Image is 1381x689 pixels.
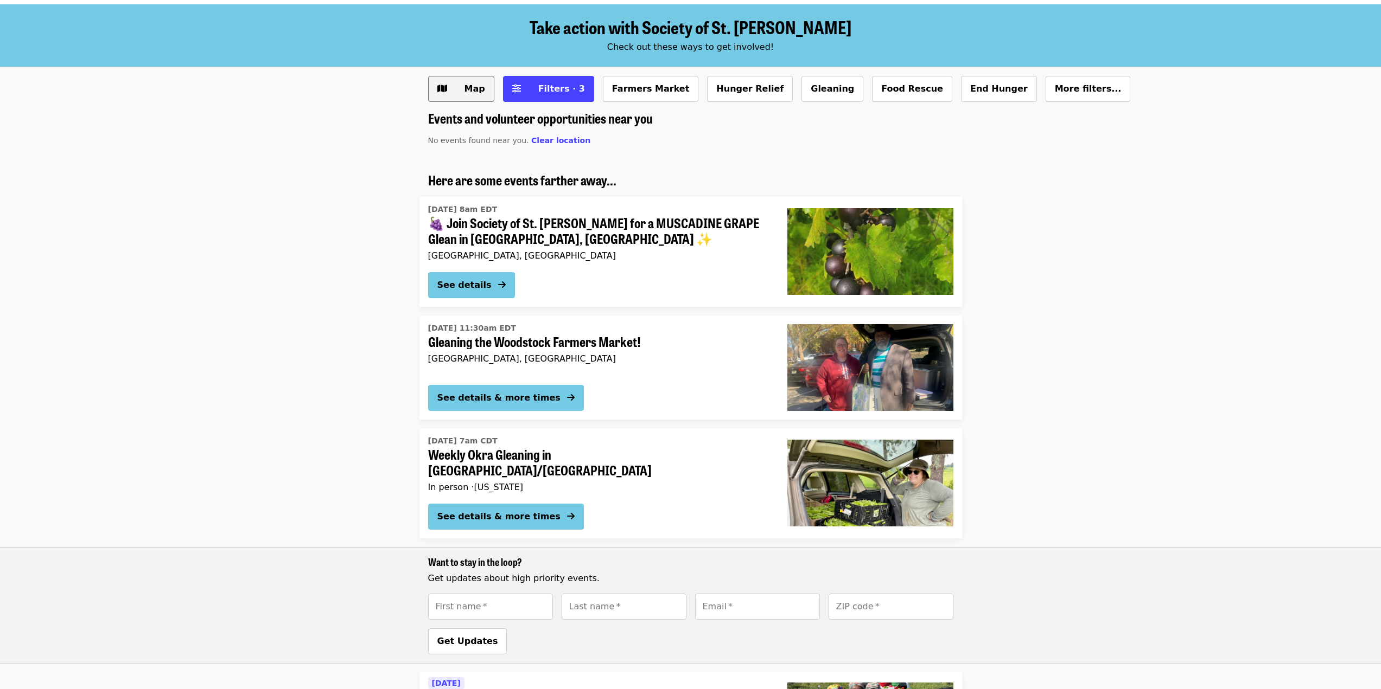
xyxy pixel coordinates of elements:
time: [DATE] 8am EDT [428,204,498,215]
a: See details for "🍇 Join Society of St. Andrew for a MUSCADINE GRAPE Glean in POMONA PARK, FL ✨" [419,197,962,307]
input: [object Object] [428,594,553,620]
span: Filters · 3 [538,83,585,94]
i: map icon [437,83,447,94]
div: See details [437,279,492,292]
i: arrow-right icon [498,280,506,290]
button: See details & more times [428,385,584,411]
span: No events found near you. [428,136,529,145]
span: Get updates about high priority events. [428,573,600,583]
span: Map [464,83,485,94]
span: Want to stay in the loop? [428,555,522,569]
input: [object Object] [562,594,686,620]
span: 🍇 Join Society of St. [PERSON_NAME] for a MUSCADINE GRAPE Glean in [GEOGRAPHIC_DATA], [GEOGRAPHIC... [428,215,770,247]
span: Gleaning the Woodstock Farmers Market! [428,334,770,350]
span: [DATE] [432,679,461,687]
time: [DATE] 7am CDT [428,435,498,447]
div: [GEOGRAPHIC_DATA], [GEOGRAPHIC_DATA] [428,353,770,364]
div: See details & more times [437,510,561,523]
span: In person · [US_STATE] [428,482,524,492]
a: See details for "Weekly Okra Gleaning in Jemison/Clanton" [419,428,962,538]
i: arrow-right icon [567,511,575,521]
button: Get Updates [428,628,507,654]
span: Weekly Okra Gleaning in [GEOGRAPHIC_DATA]/[GEOGRAPHIC_DATA] [428,447,770,478]
a: See details for "Gleaning the Woodstock Farmers Market!" [419,315,962,420]
button: Clear location [531,135,590,146]
button: See details & more times [428,504,584,530]
button: Gleaning [801,76,863,102]
button: Show map view [428,76,494,102]
span: Clear location [531,136,590,145]
button: Farmers Market [603,76,699,102]
button: Hunger Relief [707,76,793,102]
div: [GEOGRAPHIC_DATA], [GEOGRAPHIC_DATA] [428,250,770,261]
img: 🍇 Join Society of St. Andrew for a MUSCADINE GRAPE Glean in POMONA PARK, FL ✨ organized by Societ... [787,208,953,295]
div: Check out these ways to get involved! [428,41,953,54]
button: Food Rescue [872,76,952,102]
i: arrow-right icon [567,392,575,403]
i: sliders-h icon [512,83,521,94]
img: Weekly Okra Gleaning in Jemison/Clanton organized by Society of St. Andrew [787,440,953,526]
span: Here are some events farther away... [428,170,616,189]
span: Events and volunteer opportunities near you [428,108,653,127]
input: [object Object] [829,594,953,620]
button: End Hunger [961,76,1037,102]
span: Take action with Society of St. [PERSON_NAME] [530,14,851,40]
div: See details & more times [437,391,561,404]
input: [object Object] [695,594,820,620]
button: See details [428,272,515,298]
button: More filters... [1046,76,1131,102]
button: Filters (3 selected) [503,76,594,102]
img: Gleaning the Woodstock Farmers Market! organized by Society of St. Andrew [787,324,953,411]
span: Get Updates [437,636,498,646]
span: More filters... [1055,83,1122,94]
time: [DATE] 11:30am EDT [428,323,516,334]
